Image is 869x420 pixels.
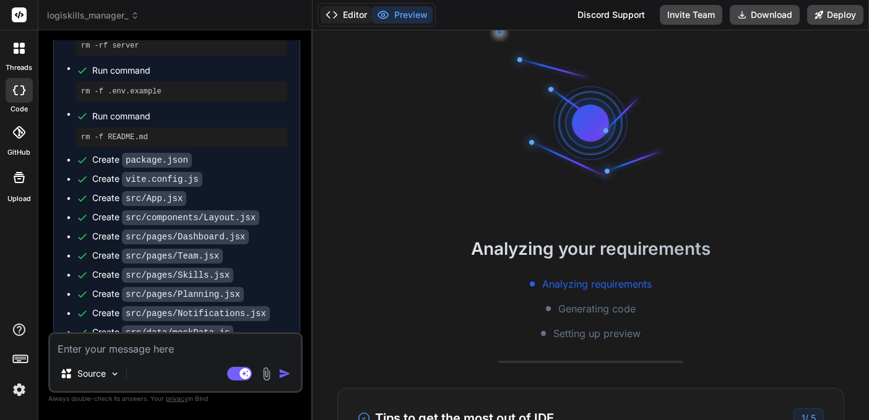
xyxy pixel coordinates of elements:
label: Upload [7,194,31,204]
pre: rm -rf server [81,41,282,51]
span: privacy [166,395,188,402]
code: src/pages/Team.jsx [122,249,223,264]
pre: rm -f .env.example [81,87,282,96]
div: Create [92,173,202,186]
label: threads [6,62,32,73]
span: logiskills_manager_ [47,9,139,22]
div: Create [92,288,244,301]
button: Preview [372,6,433,24]
p: Always double-check its answers. Your in Bind [48,393,303,405]
div: Create [92,230,249,243]
code: package.json [122,153,192,168]
code: src/components/Layout.jsx [122,210,259,225]
code: src/pages/Planning.jsx [122,287,244,302]
div: Create [92,326,233,339]
code: src/App.jsx [122,191,186,206]
pre: rm -f README.md [81,132,282,142]
button: Download [730,5,800,25]
button: Deploy [807,5,863,25]
button: Editor [321,6,372,24]
code: src/pages/Skills.jsx [122,268,233,283]
span: Generating code [558,301,636,316]
label: GitHub [7,147,30,158]
div: Create [92,153,192,166]
code: src/pages/Notifications.jsx [122,306,270,321]
img: attachment [259,367,274,381]
p: Source [77,367,106,380]
div: Create [92,268,233,281]
h2: Analyzing your requirements [313,236,869,262]
span: Analyzing requirements [542,276,652,291]
span: Setting up preview [553,326,641,341]
code: vite.config.js [122,172,202,187]
div: Create [92,211,259,224]
div: Create [92,307,270,320]
div: Create [92,249,223,262]
img: icon [279,367,291,380]
span: Run command [92,110,287,122]
div: Discord Support [570,5,652,25]
code: src/data/mockData.js [122,325,233,340]
span: Run command [92,64,287,77]
code: src/pages/Dashboard.jsx [122,229,249,244]
img: settings [9,379,30,400]
label: code [11,104,28,114]
button: Invite Team [660,5,722,25]
img: Pick Models [110,369,120,379]
div: Create [92,192,186,205]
